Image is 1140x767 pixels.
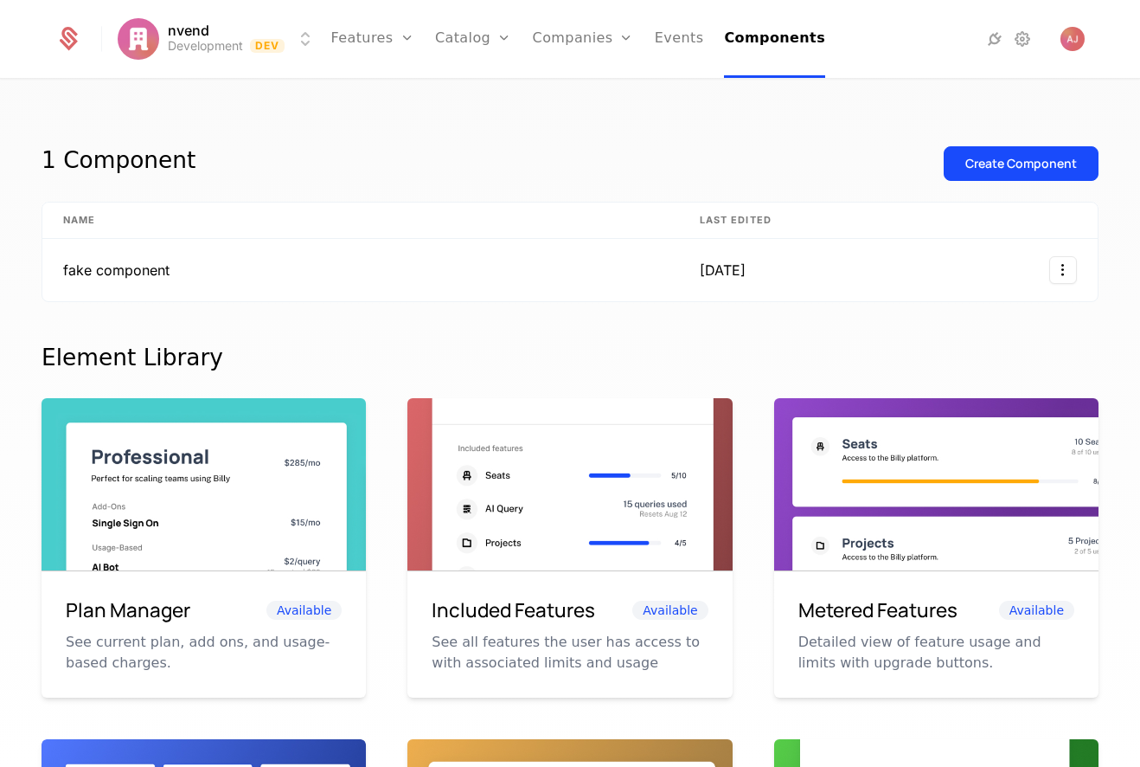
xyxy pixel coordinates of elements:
[984,29,1005,49] a: Integrations
[266,601,342,620] span: Available
[1060,27,1085,51] button: Open user button
[798,596,957,625] h6: Metered Features
[66,632,342,674] p: See current plan, add ons, and usage-based charges.
[432,596,595,625] h6: Included Features
[66,596,190,625] h6: Plan Manager
[432,632,708,674] p: See all features the user has access to with associated limits and usage
[168,37,243,55] div: Development
[632,601,708,620] span: Available
[798,632,1074,674] p: Detailed view of feature usage and limits with upgrade buttons.
[999,601,1074,620] span: Available
[965,155,1077,172] div: Create Component
[42,344,1098,371] div: Element Library
[700,260,779,280] div: [DATE]
[1060,27,1085,51] img: Andrew Joiner
[1049,256,1077,284] button: Select action
[250,39,285,53] span: Dev
[42,239,679,301] td: fake component
[123,20,317,58] button: Select environment
[42,203,679,239] th: Name
[118,18,159,60] img: nvend
[1012,29,1033,49] a: Settings
[679,203,800,239] th: Last edited
[168,23,209,37] span: nvend
[42,146,195,181] div: 1 Component
[944,146,1098,181] button: Create Component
